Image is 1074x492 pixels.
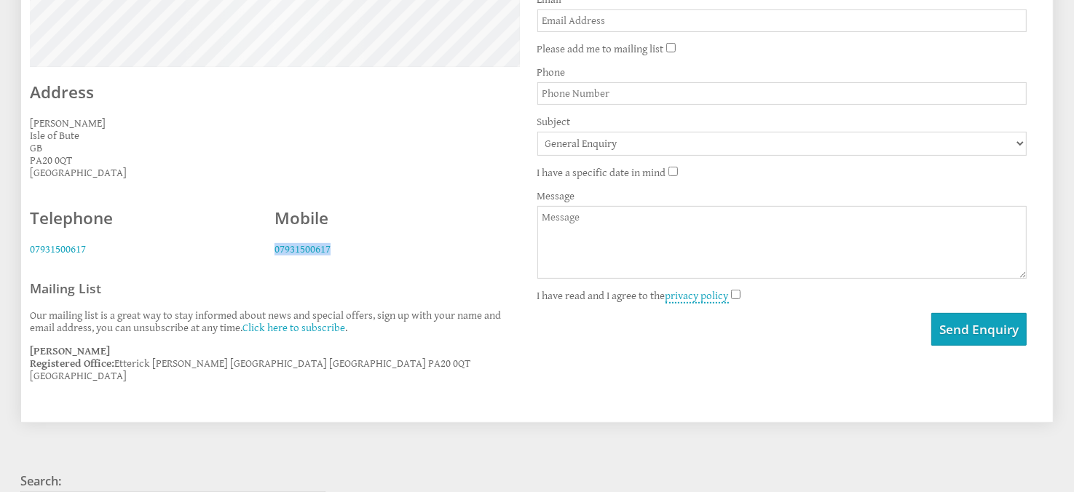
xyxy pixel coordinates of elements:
[30,345,520,382] p: Etterick [PERSON_NAME] [GEOGRAPHIC_DATA] [GEOGRAPHIC_DATA] PA20 0QT [GEOGRAPHIC_DATA]
[30,81,520,103] h2: Address
[537,116,1027,128] label: Subject
[275,243,331,255] a: 07931500617
[537,190,1027,202] label: Message
[242,322,345,334] a: Click here to subscribe
[931,313,1027,346] button: Send Enquiry
[537,9,1027,32] input: Email Address
[30,357,114,370] strong: Registered Office:
[275,207,502,229] h2: Mobile
[537,167,666,179] label: I have a specific date in mind
[30,345,110,357] strong: [PERSON_NAME]
[20,473,325,489] h3: Search:
[537,43,664,55] label: Please add me to mailing list
[537,66,1027,79] label: Phone
[537,290,729,302] label: I have read and I agree to the
[30,309,520,334] p: Our mailing list is a great way to stay informed about news and special offers, sign up with your...
[30,279,520,297] h3: Mailing List
[666,290,729,303] a: privacy policy
[30,117,520,179] p: [PERSON_NAME] Isle of Bute GB PA20 0QT [GEOGRAPHIC_DATA]
[30,207,257,229] h2: Telephone
[30,243,86,255] a: 07931500617
[537,82,1027,105] input: Phone Number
